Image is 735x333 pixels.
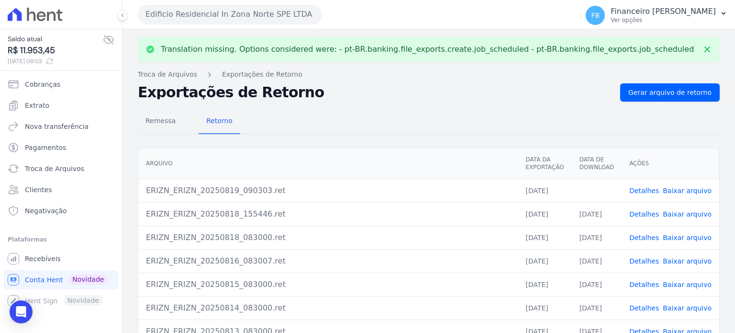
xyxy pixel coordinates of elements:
[146,279,510,290] div: ERIZN_ERIZN_20250815_083000.ret
[4,270,118,289] a: Conta Hent Novidade
[518,273,571,296] td: [DATE]
[146,302,510,314] div: ERIZN_ERIZN_20250814_083000.ret
[4,201,118,220] a: Negativação
[161,45,694,54] p: Translation missing. Options considered were: - pt-BR.banking.file_exports.create.job_scheduled -...
[138,109,183,134] a: Remessa
[138,69,197,80] a: Troca de Arquivos
[25,101,49,110] span: Extrato
[663,304,712,312] a: Baixar arquivo
[628,88,712,97] span: Gerar arquivo de retorno
[663,257,712,265] a: Baixar arquivo
[25,122,89,131] span: Nova transferência
[25,275,63,285] span: Conta Hent
[138,148,518,179] th: Arquivo
[146,232,510,243] div: ERIZN_ERIZN_20250818_083000.ret
[146,185,510,196] div: ERIZN_ERIZN_20250819_090303.ret
[629,234,659,241] a: Detalhes
[199,109,240,134] a: Retorno
[663,187,712,195] a: Baixar arquivo
[518,296,571,320] td: [DATE]
[629,281,659,288] a: Detalhes
[572,202,622,226] td: [DATE]
[138,5,322,24] button: Edificio Residencial In Zona Norte SPE LTDA
[8,234,114,245] div: Plataformas
[138,86,612,99] h2: Exportações de Retorno
[578,2,735,29] button: FB Financeiro [PERSON_NAME] Ver opções
[222,69,302,80] a: Exportações de Retorno
[4,75,118,94] a: Cobranças
[572,273,622,296] td: [DATE]
[4,249,118,268] a: Recebíveis
[146,255,510,267] div: ERIZN_ERIZN_20250816_083007.ret
[8,34,103,44] span: Saldo atual
[572,148,622,179] th: Data de Download
[25,185,52,195] span: Clientes
[518,148,571,179] th: Data da Exportação
[146,208,510,220] div: ERIZN_ERIZN_20250818_155446.ret
[10,300,33,323] div: Open Intercom Messenger
[4,159,118,178] a: Troca de Arquivos
[140,111,181,130] span: Remessa
[518,202,571,226] td: [DATE]
[518,249,571,273] td: [DATE]
[68,274,108,285] span: Novidade
[611,16,716,24] p: Ver opções
[518,179,571,202] td: [DATE]
[572,226,622,249] td: [DATE]
[629,210,659,218] a: Detalhes
[620,83,720,102] a: Gerar arquivo de retorno
[4,180,118,199] a: Clientes
[611,7,716,16] p: Financeiro [PERSON_NAME]
[8,75,114,310] nav: Sidebar
[200,111,238,130] span: Retorno
[4,138,118,157] a: Pagamentos
[663,281,712,288] a: Baixar arquivo
[138,69,720,80] nav: Breadcrumb
[572,296,622,320] td: [DATE]
[629,257,659,265] a: Detalhes
[572,249,622,273] td: [DATE]
[663,210,712,218] a: Baixar arquivo
[8,44,103,57] span: R$ 11.953,45
[8,57,103,66] span: [DATE] 09:03
[629,187,659,195] a: Detalhes
[591,12,600,19] span: FB
[629,304,659,312] a: Detalhes
[25,164,84,173] span: Troca de Arquivos
[622,148,719,179] th: Ações
[4,96,118,115] a: Extrato
[25,254,61,264] span: Recebíveis
[518,226,571,249] td: [DATE]
[4,117,118,136] a: Nova transferência
[663,234,712,241] a: Baixar arquivo
[25,143,66,152] span: Pagamentos
[25,80,60,89] span: Cobranças
[25,206,67,216] span: Negativação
